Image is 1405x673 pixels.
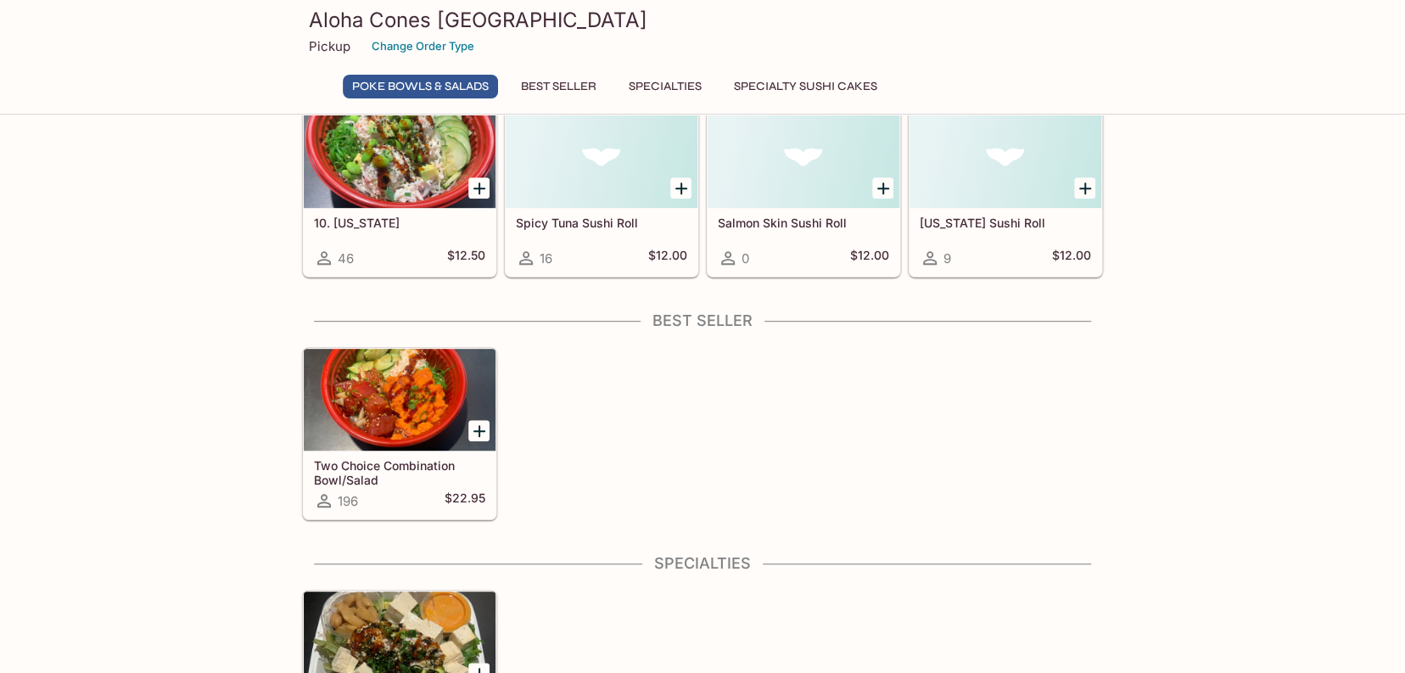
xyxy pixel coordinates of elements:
p: Pickup [309,38,350,54]
a: Two Choice Combination Bowl/Salad196$22.95 [303,348,496,519]
h5: Spicy Tuna Sushi Roll [516,216,687,230]
button: Add 10. California [468,177,490,199]
h3: Aloha Cones [GEOGRAPHIC_DATA] [309,7,1096,33]
span: 16 [540,250,552,266]
a: 10. [US_STATE]46$12.50 [303,105,496,277]
button: Add Salmon Skin Sushi Roll [872,177,893,199]
a: Spicy Tuna Sushi Roll16$12.00 [505,105,698,277]
span: 9 [943,250,951,266]
h5: $12.00 [850,248,889,268]
button: Specialties [619,75,711,98]
span: 46 [338,250,354,266]
div: California Sushi Roll [910,106,1101,208]
h5: 10. [US_STATE] [314,216,485,230]
div: Salmon Skin Sushi Roll [708,106,899,208]
h5: Two Choice Combination Bowl/Salad [314,458,485,486]
button: Best Seller [512,75,606,98]
h5: [US_STATE] Sushi Roll [920,216,1091,230]
span: 196 [338,493,358,509]
h4: Specialties [302,554,1103,573]
button: Poke Bowls & Salads [343,75,498,98]
a: Salmon Skin Sushi Roll0$12.00 [707,105,900,277]
button: Add California Sushi Roll [1074,177,1095,199]
button: Add Spicy Tuna Sushi Roll [670,177,691,199]
div: Spicy Tuna Sushi Roll [506,106,697,208]
div: Two Choice Combination Bowl/Salad [304,349,495,451]
button: Add Two Choice Combination Bowl/Salad [468,420,490,441]
div: 10. California [304,106,495,208]
h5: $12.00 [1052,248,1091,268]
h5: $12.00 [648,248,687,268]
h5: Salmon Skin Sushi Roll [718,216,889,230]
button: Specialty Sushi Cakes [725,75,887,98]
h5: $22.95 [445,491,485,511]
h4: Best Seller [302,311,1103,330]
span: 0 [742,250,749,266]
h5: $12.50 [447,248,485,268]
button: Change Order Type [364,33,482,59]
a: [US_STATE] Sushi Roll9$12.00 [909,105,1102,277]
